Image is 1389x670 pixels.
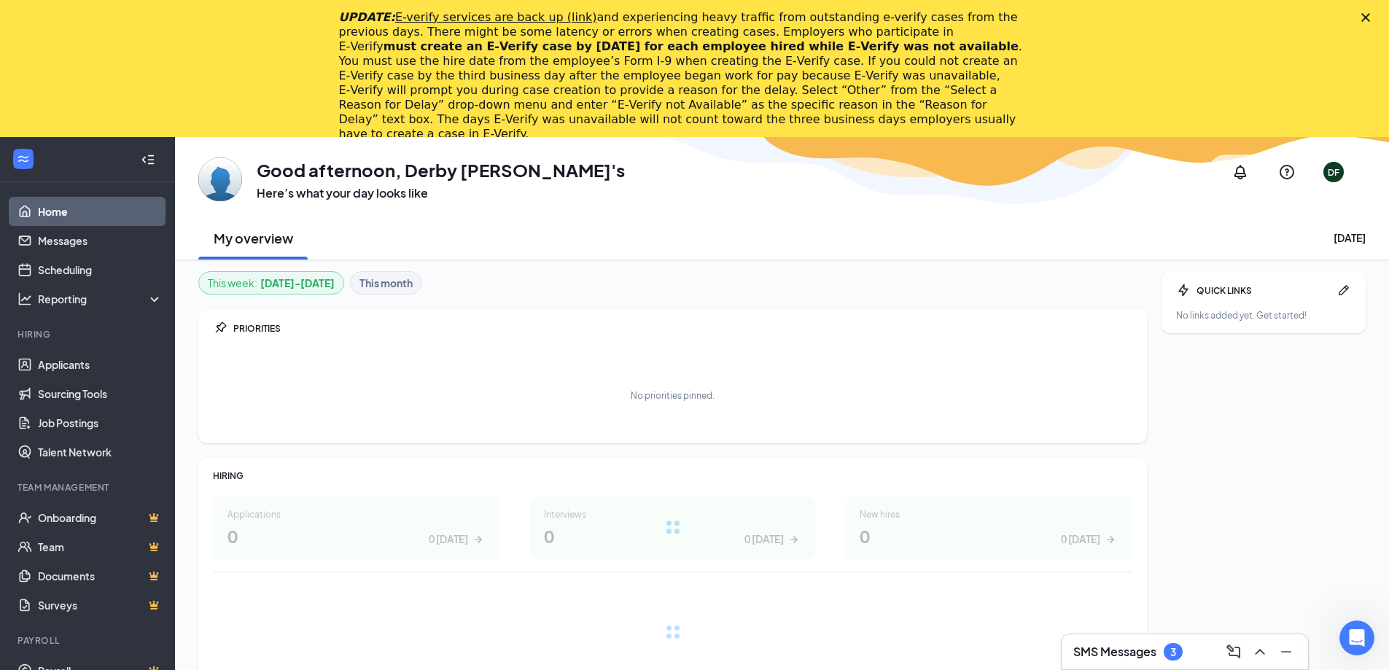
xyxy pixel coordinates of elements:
[1339,620,1374,655] iframe: Intercom live chat
[1361,13,1376,22] div: Close
[17,328,160,340] div: Hiring
[1170,646,1176,658] div: 3
[213,470,1132,482] div: HIRING
[260,275,335,291] b: [DATE] - [DATE]
[38,437,163,467] a: Talent Network
[1337,283,1351,297] svg: Pen
[16,152,31,166] svg: WorkstreamLogo
[1225,643,1242,661] svg: ComposeMessage
[257,157,625,182] h1: Good afternoon, Derby [PERSON_NAME]'s
[17,481,160,494] div: Team Management
[1251,643,1269,661] svg: ChevronUp
[1073,644,1156,660] h3: SMS Messages
[38,408,163,437] a: Job Postings
[213,321,227,335] svg: Pin
[198,157,242,201] img: Derby Freddy's
[1232,163,1249,181] svg: Notifications
[1277,643,1295,661] svg: Minimize
[395,10,597,24] a: E-verify services are back up (link)
[141,152,155,167] svg: Collapse
[1176,309,1351,322] div: No links added yet. Get started!
[339,10,597,24] i: UPDATE:
[38,292,163,306] div: Reporting
[384,39,1019,53] b: must create an E‑Verify case by [DATE] for each employee hired while E‑Verify was not available
[38,255,163,284] a: Scheduling
[17,634,160,647] div: Payroll
[1221,640,1244,663] button: ComposeMessage
[359,275,413,291] b: This month
[214,229,293,247] h2: My overview
[38,503,163,532] a: OnboardingCrown
[38,561,163,591] a: DocumentsCrown
[38,197,163,226] a: Home
[38,591,163,620] a: SurveysCrown
[38,532,163,561] a: TeamCrown
[1197,284,1331,297] div: QUICK LINKS
[38,350,163,379] a: Applicants
[631,389,715,402] div: No priorities pinned.
[38,226,163,255] a: Messages
[1278,163,1296,181] svg: QuestionInfo
[1273,640,1296,663] button: Minimize
[17,292,32,306] svg: Analysis
[257,185,625,201] h3: Here’s what your day looks like
[208,275,335,291] div: This week :
[1334,230,1366,245] div: [DATE]
[233,322,1132,335] div: PRIORITIES
[1247,640,1270,663] button: ChevronUp
[1328,166,1339,179] div: DF
[38,379,163,408] a: Sourcing Tools
[339,10,1027,141] div: and experiencing heavy traffic from outstanding e-verify cases from the previous days. There migh...
[1176,283,1191,297] svg: Bolt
